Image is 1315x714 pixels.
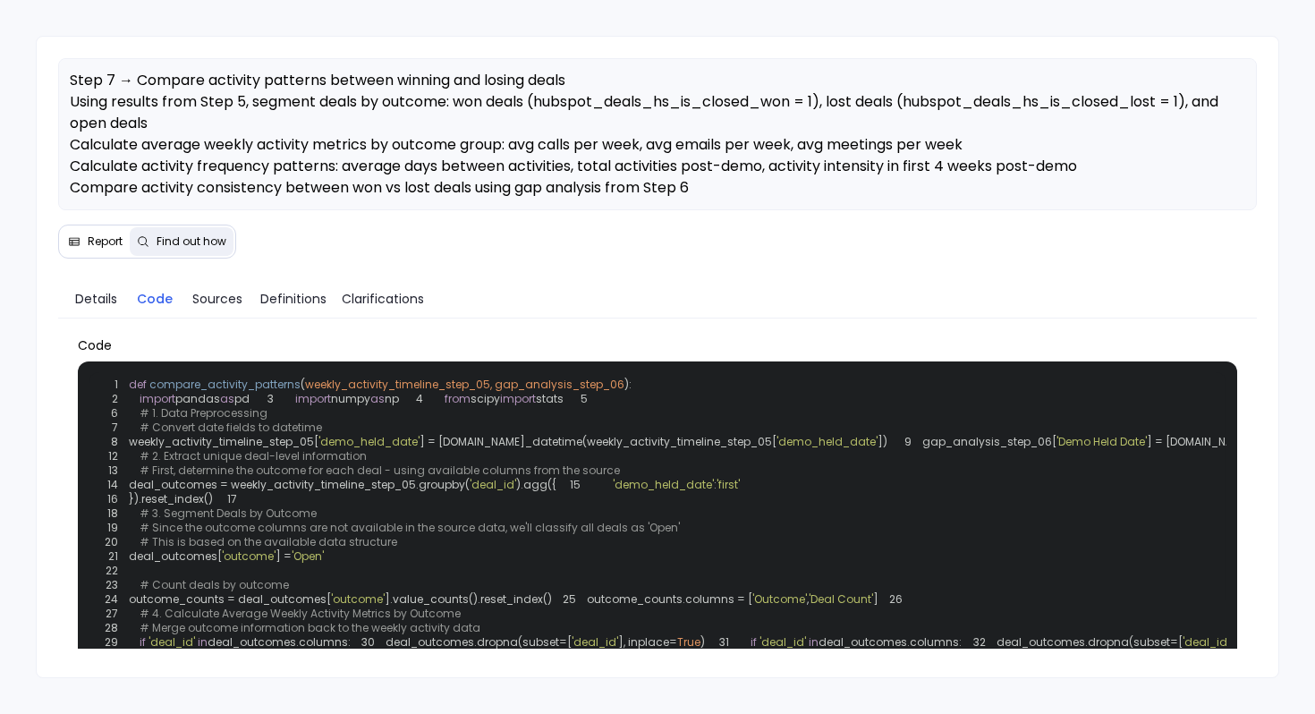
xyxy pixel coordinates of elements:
[342,289,424,309] span: Clarifications
[198,634,208,650] span: in
[295,391,331,406] span: import
[75,289,117,309] span: Details
[168,649,583,664] span: weekly_with_outcome = remove_column_collisions(weekly_with_outcome,
[94,449,129,463] span: 12
[130,227,233,256] button: Find out how
[140,391,175,406] span: import
[213,492,248,506] span: 17
[94,592,129,607] span: 24
[61,227,130,256] button: Report
[222,548,276,564] span: 'outcome'
[140,620,480,635] span: # Merge outcome information back to the weekly activity data
[78,336,1237,354] span: Code
[94,607,129,621] span: 27
[140,463,620,478] span: # First, determine the outcome for each deal - using available columns from the source
[94,578,129,592] span: 23
[94,535,129,549] span: 20
[129,377,147,392] span: def
[759,634,806,650] span: 'deal_id'
[88,234,123,249] span: Report
[94,549,129,564] span: 21
[250,392,284,406] span: 3
[714,477,717,492] span: :
[94,506,129,521] span: 18
[624,377,632,392] span: ):
[94,463,129,478] span: 13
[618,634,677,650] span: ], inplace=
[700,634,705,650] span: )
[556,478,591,492] span: 15
[94,635,129,650] span: 29
[962,635,997,650] span: 32
[751,634,757,650] span: if
[276,548,292,564] span: ] =
[399,392,434,406] span: 4
[536,391,564,406] span: stats
[129,548,222,564] span: deal_outcomes[
[94,392,129,406] span: 2
[70,70,1222,262] span: Step 7 → Compare activity patterns between winning and losing deals Using results from Step 5, se...
[613,477,714,492] span: 'demo_held_date'
[873,591,878,607] span: ]
[140,520,680,535] span: # Since the outcome columns are not available in the source data, we'll classify all deals as 'Open'
[148,634,195,650] span: 'deal_id'
[137,289,173,309] span: Code
[572,634,618,650] span: 'deal_id'
[149,377,301,392] span: compare_activity_patterns
[129,477,470,492] span: deal_outcomes = weekly_activity_timeline_step_05.groupby(
[192,289,242,309] span: Sources
[140,606,461,621] span: # 4. Calculate Average Weekly Activity Metrics by Outcome
[386,634,572,650] span: deal_outcomes.dropna(subset=[
[677,634,700,650] span: True
[301,377,305,392] span: (
[318,434,420,449] span: 'demo_held_date'
[94,564,129,578] span: 22
[807,591,809,607] span: ,
[140,405,267,421] span: # 1. Data Preprocessing
[385,591,552,607] span: ].value_counts().reset_index()
[445,391,471,406] span: from
[500,391,536,406] span: import
[878,434,887,449] span: ])
[129,591,331,607] span: outcome_counts = deal_outcomes[
[878,592,913,607] span: 26
[583,649,603,664] span: 'left'
[260,289,327,309] span: Definitions
[94,435,129,449] span: 8
[94,621,129,635] span: 28
[94,492,129,506] span: 16
[140,634,146,650] span: if
[220,391,234,406] span: as
[752,591,807,607] span: 'Outcome'
[140,506,317,521] span: # 3. Segment Deals by Outcome
[140,448,367,463] span: # 2. Extract unique deal-level information
[94,406,129,421] span: 6
[887,435,922,449] span: 9
[94,378,129,392] span: 1
[705,635,740,650] span: 31
[140,534,397,549] span: # This is based on the available data structure
[305,377,624,392] span: weekly_activity_timeline_step_05, gap_analysis_step_06
[129,434,318,449] span: weekly_activity_timeline_step_05[
[140,577,289,592] span: # Count deals by outcome
[370,391,385,406] span: as
[140,420,322,435] span: # Convert date fields to datetime
[94,478,129,492] span: 14
[331,591,385,607] span: 'outcome'
[331,391,370,406] span: numpy
[420,434,776,449] span: ] = [DOMAIN_NAME]_datetime(weekly_activity_timeline_step_05[
[922,434,1056,449] span: gap_analysis_step_06[
[587,591,752,607] span: outcome_counts.columns = [
[1056,434,1147,449] span: 'Demo Held Date'
[234,391,250,406] span: pd
[809,634,819,650] span: in
[470,477,516,492] span: 'deal_id'
[94,521,129,535] span: 19
[564,392,598,406] span: 5
[717,477,740,492] span: 'first'
[175,391,220,406] span: pandas
[516,477,556,492] span: ).agg({
[552,592,587,607] span: 25
[1183,634,1229,650] span: 'deal_id'
[776,434,878,449] span: 'demo_held_date'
